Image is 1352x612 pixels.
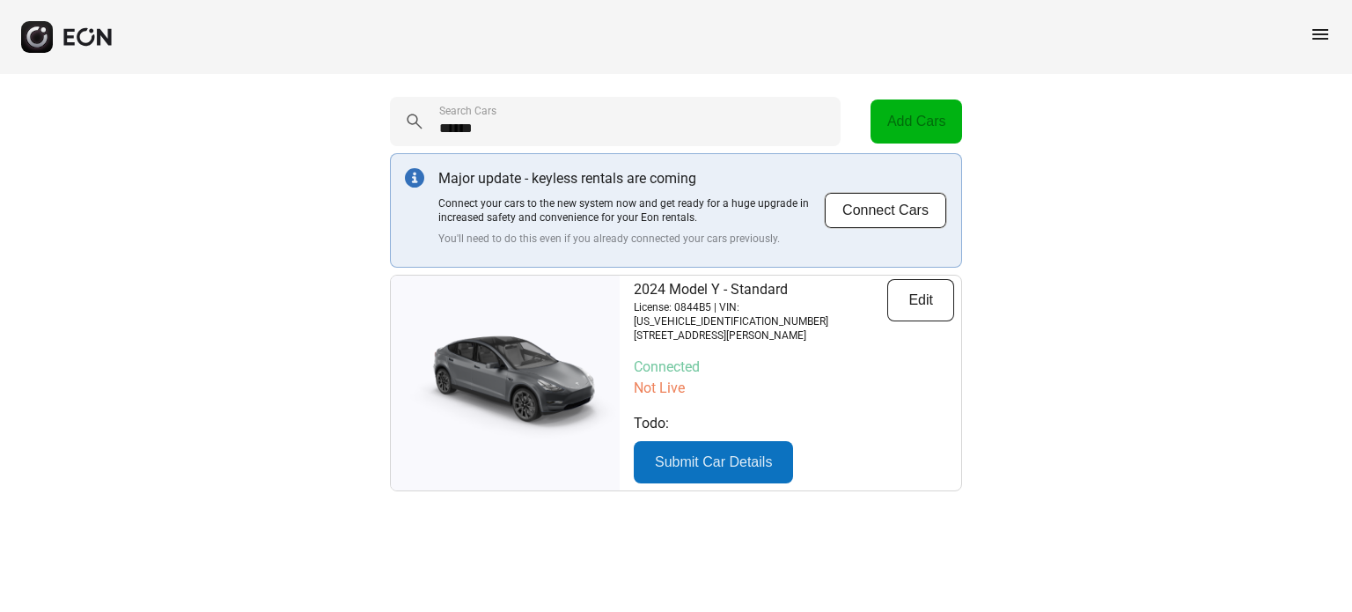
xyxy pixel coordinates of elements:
[438,168,824,189] p: Major update - keyless rentals are coming
[824,192,947,229] button: Connect Cars
[634,300,887,328] p: License: 0844B5 | VIN: [US_VEHICLE_IDENTIFICATION_NUMBER]
[405,168,424,188] img: info
[439,104,496,118] label: Search Cars
[634,378,954,399] p: Not Live
[887,279,954,321] button: Edit
[634,279,887,300] p: 2024 Model Y - Standard
[634,441,793,483] button: Submit Car Details
[1310,24,1331,45] span: menu
[634,413,954,434] p: Todo:
[438,196,824,225] p: Connect your cars to the new system now and get ready for a huge upgrade in increased safety and ...
[634,357,954,378] p: Connected
[391,326,620,440] img: car
[438,232,824,246] p: You'll need to do this even if you already connected your cars previously.
[634,328,887,343] p: [STREET_ADDRESS][PERSON_NAME]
